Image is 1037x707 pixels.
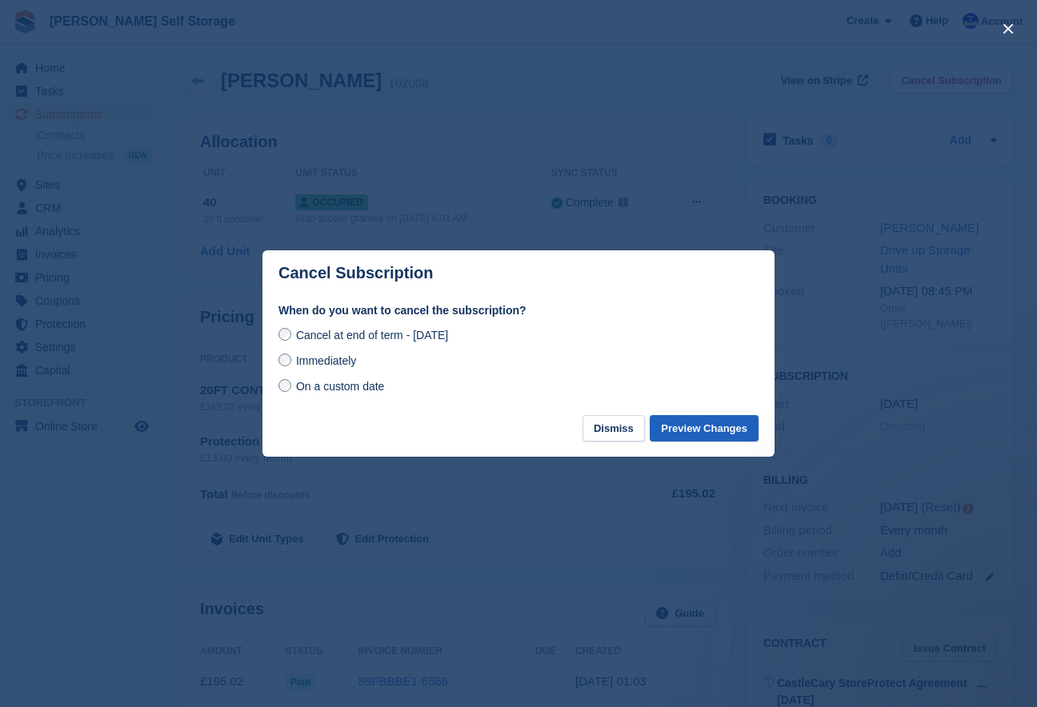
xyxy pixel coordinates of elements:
[296,354,356,367] span: Immediately
[296,380,385,393] span: On a custom date
[278,328,291,341] input: Cancel at end of term - [DATE]
[995,16,1021,42] button: close
[278,353,291,366] input: Immediately
[583,415,645,441] button: Dismiss
[278,302,759,319] label: When do you want to cancel the subscription?
[296,329,448,342] span: Cancel at end of term - [DATE]
[278,264,433,282] p: Cancel Subscription
[278,379,291,392] input: On a custom date
[650,415,759,441] button: Preview Changes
